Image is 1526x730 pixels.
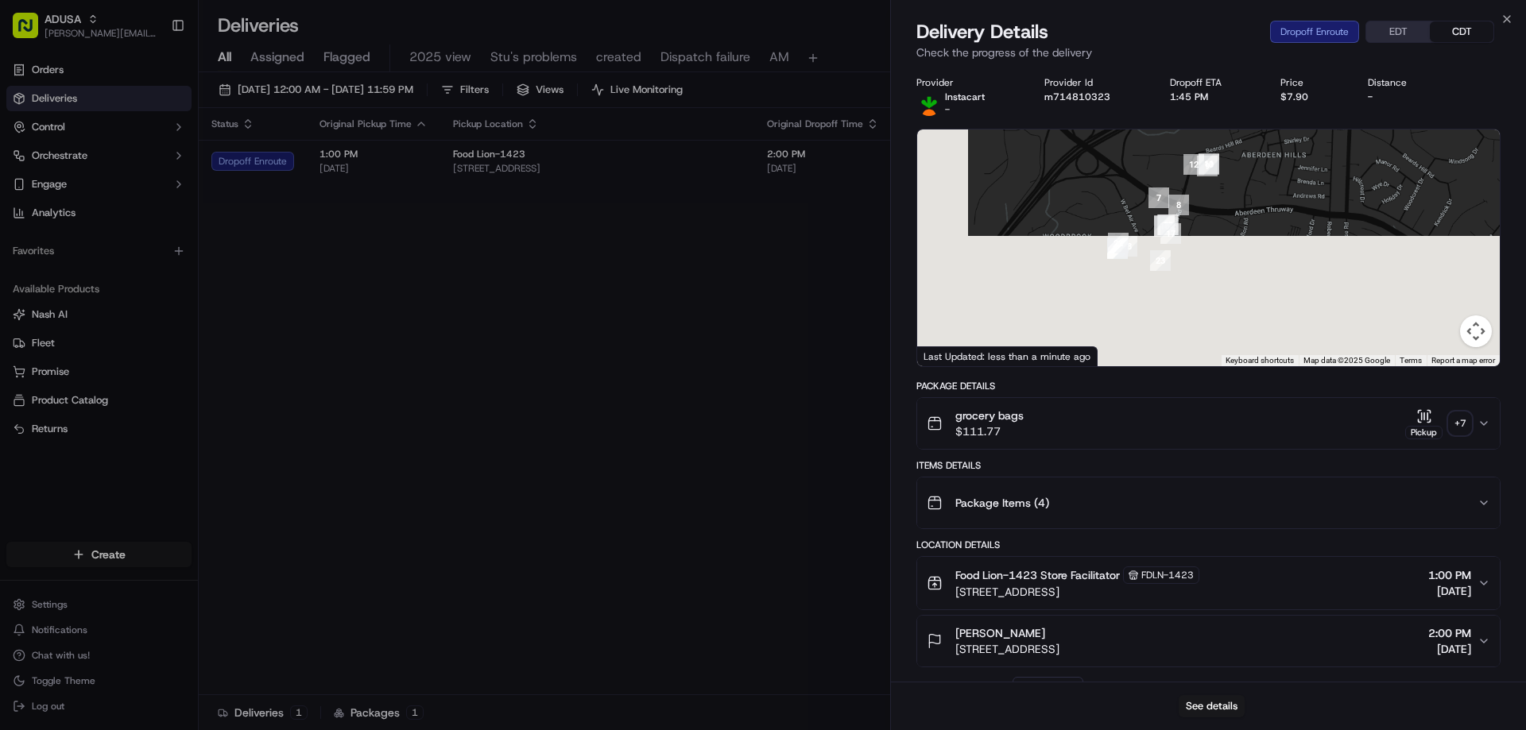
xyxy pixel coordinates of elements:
div: Dropoff ETA [1170,76,1256,89]
p: Check the progress of the delivery [916,44,1501,60]
span: API Documentation [150,230,255,246]
img: 1736555255976-a54dd68f-1ca7-489b-9aae-adbdc363a1c4 [16,152,45,180]
button: Food Lion-1423 Store FacilitatorFDLN-1423[STREET_ADDRESS]1:00 PM[DATE] [917,557,1500,609]
div: Items Details [916,459,1501,472]
div: 📗 [16,232,29,245]
span: 1:00 PM [1428,567,1471,583]
div: 20 [1107,238,1128,258]
div: 1:45 PM [1170,91,1256,103]
div: - [1368,91,1441,103]
div: 23 [1150,250,1171,271]
div: Provider Id [1044,76,1144,89]
span: [DATE] [1428,641,1471,657]
div: Start new chat [54,152,261,168]
a: Powered byPylon [112,268,192,281]
div: 21 [1107,238,1128,259]
span: 2:00 PM [1428,625,1471,641]
div: 18 [1117,236,1137,257]
button: m714810323 [1044,91,1110,103]
button: Pickup [1405,408,1443,439]
button: Package Items (4) [917,477,1500,528]
div: 13 [1158,214,1179,235]
div: We're available if you need us! [54,168,201,180]
span: Knowledge Base [32,230,122,246]
div: Distance [1368,76,1441,89]
span: Map data ©2025 Google [1303,356,1390,365]
div: Provider [916,76,1019,89]
button: Keyboard shortcuts [1226,355,1294,366]
button: [PERSON_NAME][STREET_ADDRESS]2:00 PM[DATE] [917,616,1500,666]
button: Start new chat [270,156,289,176]
span: [DATE] [1428,583,1471,599]
span: Package Items ( 4 ) [955,495,1049,511]
div: Last Updated: less than a minute ago [917,346,1098,366]
a: 📗Knowledge Base [10,224,128,253]
a: 💻API Documentation [128,224,261,253]
button: Map camera controls [1460,315,1492,347]
span: $111.77 [955,423,1024,439]
span: Food Lion-1423 Store Facilitator [955,567,1120,583]
div: 💻 [134,232,147,245]
a: Open this area in Google Maps (opens a new window) [921,346,974,366]
a: Report a map error [1431,356,1495,365]
p: Welcome 👋 [16,64,289,89]
div: $7.90 [1280,91,1342,103]
a: Terms (opens in new tab) [1400,356,1422,365]
button: grocery bags$111.77Pickup+7 [917,398,1500,449]
div: 8 [1168,195,1189,215]
div: 22 [1108,233,1129,253]
button: Pickup+7 [1405,408,1471,439]
span: [PERSON_NAME] [955,625,1045,641]
span: grocery bags [955,407,1024,423]
p: Instacart [945,91,985,103]
span: Delivery Details [916,19,1048,44]
div: 11 [1199,153,1219,174]
div: 14 [1157,214,1178,235]
div: Delivery Activity [916,680,1003,693]
div: Location Details [916,539,1501,551]
span: FDLN-1423 [1141,569,1194,581]
div: + 7 [1449,412,1471,435]
div: Pickup [1405,426,1443,439]
button: See details [1179,695,1245,717]
div: Price [1280,76,1342,89]
div: 16 [1154,216,1175,237]
input: Got a question? Start typing here... [41,102,286,119]
div: 17 [1160,223,1181,244]
div: 15 [1154,215,1175,236]
div: Package Details [916,380,1501,392]
span: [STREET_ADDRESS] [955,641,1059,657]
span: Pylon [158,269,192,281]
button: Add Event [1013,677,1083,696]
span: - [945,103,950,116]
button: EDT [1366,21,1430,42]
img: Nash [16,16,48,48]
button: CDT [1430,21,1493,42]
div: 7 [1148,187,1169,208]
img: Google [921,346,974,366]
span: [STREET_ADDRESS] [955,584,1199,600]
div: 12 [1183,154,1204,175]
img: profile_instacart_ahold_partner.png [916,91,942,116]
